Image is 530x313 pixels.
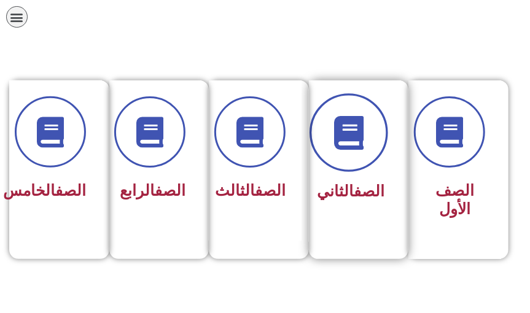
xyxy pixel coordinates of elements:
[435,182,474,218] span: الصف الأول
[354,182,384,200] a: الصف
[6,6,28,28] div: כפתור פתיחת תפריט
[120,182,185,199] span: الرابع
[155,182,185,199] a: الصف
[215,182,286,199] span: الثالث
[3,182,86,199] span: الخامس
[255,182,286,199] a: الصف
[55,182,86,199] a: الصف
[317,182,384,200] span: الثاني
